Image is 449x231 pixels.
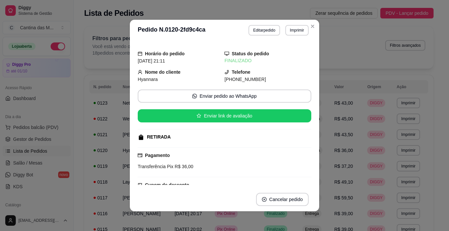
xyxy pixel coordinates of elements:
h3: Pedido N. 0120-2fd9c4ca [138,25,205,36]
span: R$ 36,00 [173,164,193,169]
strong: Status do pedido [232,51,269,56]
span: Transferência Pix [138,164,173,169]
button: close-circleCancelar pedido [256,193,309,206]
span: [DATE] 21:11 [138,58,165,64]
strong: Cupom de desconto [145,182,189,188]
span: user [138,70,142,74]
button: Imprimir [285,25,309,36]
span: whats-app [192,94,197,98]
span: credit-card [138,153,142,158]
div: RETIRADA [147,134,171,141]
span: [PHONE_NUMBER] [225,77,266,82]
strong: Nome do cliente [145,69,180,75]
button: starEnviar link de avaliação [138,109,311,122]
span: phone [225,70,229,74]
strong: Horário do pedido [145,51,185,56]
span: calendar [138,51,142,56]
span: desktop [225,51,229,56]
div: FINALIZADO [225,57,311,64]
strong: Telefone [232,69,250,75]
span: Hyannara [138,77,158,82]
span: star [197,114,201,118]
span: close-circle [262,197,267,202]
button: Editarpedido [248,25,280,36]
button: Close [307,21,318,32]
strong: Pagamento [145,153,170,158]
button: whats-appEnviar pedido ao WhatsApp [138,90,311,103]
